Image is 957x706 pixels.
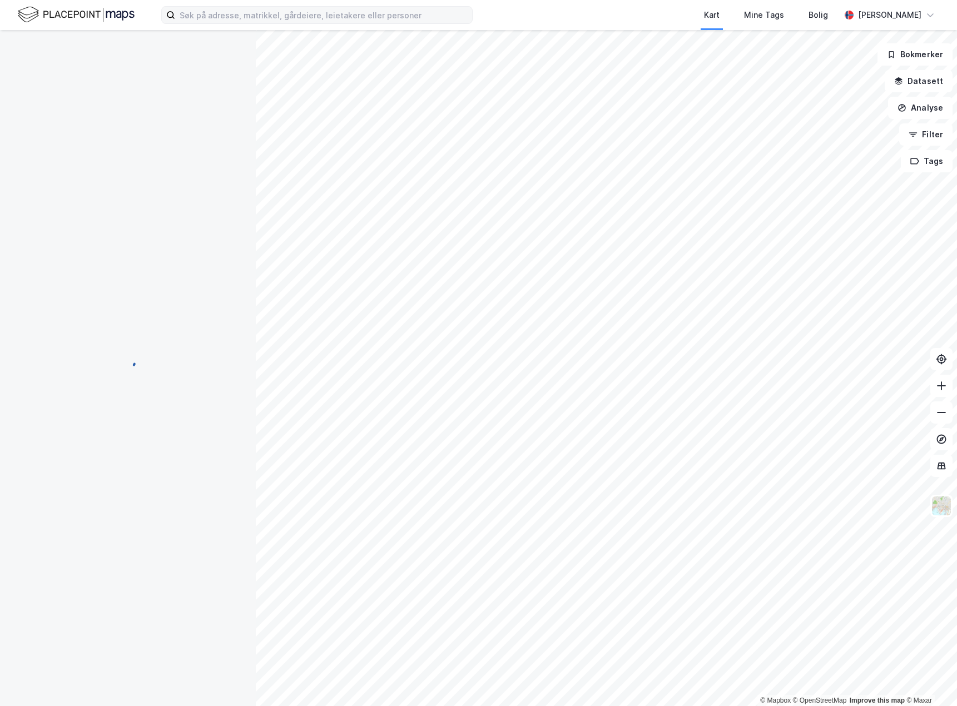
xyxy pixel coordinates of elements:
button: Datasett [885,70,953,92]
a: Improve this map [850,697,905,704]
div: Mine Tags [744,8,784,22]
div: Bolig [809,8,828,22]
div: [PERSON_NAME] [858,8,921,22]
a: Mapbox [760,697,791,704]
img: Z [931,495,952,516]
div: Kart [704,8,720,22]
img: logo.f888ab2527a4732fd821a326f86c7f29.svg [18,5,135,24]
button: Filter [899,123,953,146]
button: Bokmerker [877,43,953,66]
input: Søk på adresse, matrikkel, gårdeiere, leietakere eller personer [175,7,472,23]
button: Analyse [888,97,953,119]
img: spinner.a6d8c91a73a9ac5275cf975e30b51cfb.svg [119,352,137,370]
button: Tags [901,150,953,172]
iframe: Chat Widget [901,653,957,706]
a: OpenStreetMap [793,697,847,704]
